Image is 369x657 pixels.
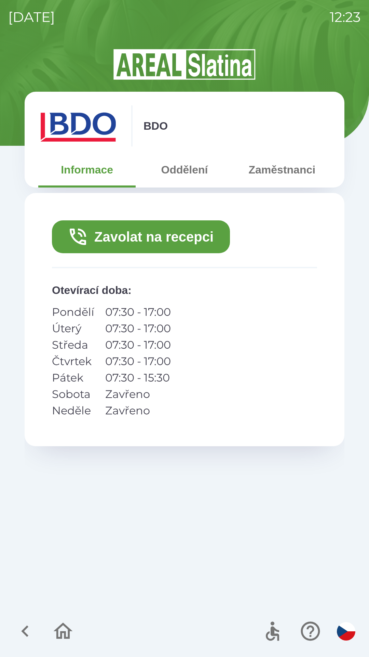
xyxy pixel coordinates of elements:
button: Zavolat na recepci [52,220,230,253]
p: Neděle [52,402,94,419]
p: Sobota [52,386,94,402]
p: Pondělí [52,304,94,320]
p: Středa [52,337,94,353]
p: Otevírací doba : [52,282,317,298]
p: 07:30 - 17:00 [105,304,171,320]
img: Logo [25,48,344,81]
p: 07:30 - 17:00 [105,320,171,337]
button: Oddělení [136,157,233,182]
img: cs flag [337,622,355,641]
p: 12:23 [330,7,361,27]
p: Úterý [52,320,94,337]
p: [DATE] [8,7,55,27]
button: Informace [38,157,136,182]
p: BDO [143,118,168,134]
p: 07:30 - 17:00 [105,337,171,353]
p: 07:30 - 17:00 [105,353,171,370]
p: Zavřeno [105,386,171,402]
img: ae7449ef-04f1-48ed-85b5-e61960c78b50.png [38,105,120,146]
p: Pátek [52,370,94,386]
button: Zaměstnanci [233,157,331,182]
p: Zavřeno [105,402,171,419]
p: 07:30 - 15:30 [105,370,171,386]
p: Čtvrtek [52,353,94,370]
